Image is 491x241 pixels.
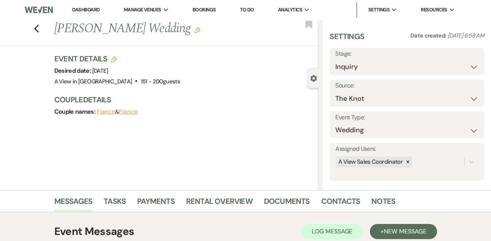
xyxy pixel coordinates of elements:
[264,195,310,212] a: Documents
[312,227,352,235] span: Log Message
[186,195,253,212] a: Rental Overview
[335,49,478,59] label: Stage:
[137,195,175,212] a: Payments
[92,67,108,75] span: [DATE]
[240,6,254,13] a: To Do
[336,156,404,167] div: A View Sales Coordinator
[54,20,263,38] h1: [PERSON_NAME] Wedding
[25,2,53,18] img: Weven Logo
[335,80,478,91] label: Source:
[104,195,126,212] a: Tasks
[54,67,92,75] span: Desired date:
[97,108,137,116] span: &
[97,109,115,115] button: Fiance
[421,6,447,14] span: Resources
[54,195,93,212] a: Messages
[335,112,478,123] label: Event Type:
[54,53,180,64] h3: Event Details
[321,195,360,212] a: Contacts
[278,6,302,14] span: Analytics
[301,224,363,239] button: Log Message
[194,27,201,33] button: Edit
[72,6,99,14] a: Dashboard
[335,144,478,155] label: Assigned Users:
[310,74,317,81] button: Close lead details
[141,78,180,85] span: 151 - 200 guests
[384,227,426,235] span: New Message
[54,224,134,239] h1: Event Messages
[124,6,161,14] span: Manage Venues
[193,6,216,13] a: Bookings
[448,32,484,39] span: [DATE] 6:58 AM
[54,78,132,85] span: A View in [GEOGRAPHIC_DATA]
[54,94,312,105] h3: Couple Details
[370,224,437,239] button: +New Message
[371,195,395,212] a: Notes
[368,6,390,14] span: Settings
[119,109,137,115] button: Fiance
[330,31,364,48] h3: Settings
[410,32,448,39] span: Date created:
[54,108,97,116] span: Couple names:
